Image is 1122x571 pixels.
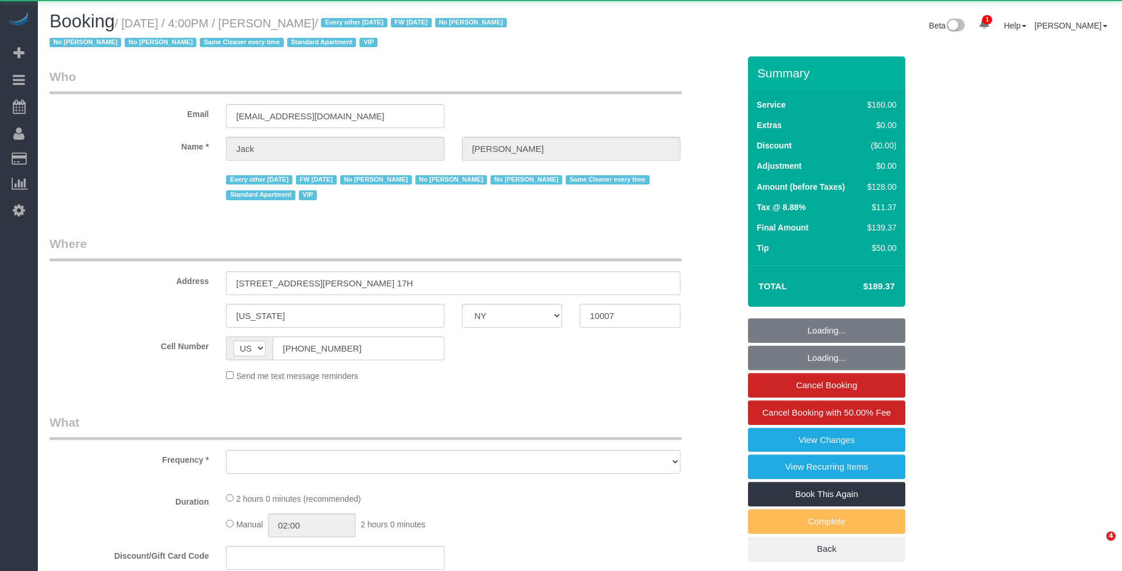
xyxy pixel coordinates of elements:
input: Zip Code [580,304,680,328]
span: 4 [1106,531,1116,541]
h3: Summary [757,66,899,80]
span: VIP [359,38,377,47]
div: $160.00 [863,99,897,111]
span: Same Cleaner every time [200,38,283,47]
a: View Recurring Items [748,455,905,479]
div: $50.00 [863,242,897,254]
span: Standard Apartment [226,190,295,200]
label: Service [757,99,786,111]
span: VIP [299,190,317,200]
label: Address [41,271,217,287]
a: Beta [929,21,965,30]
a: Book This Again [748,482,905,506]
a: View Changes [748,428,905,452]
a: [PERSON_NAME] [1035,21,1107,30]
div: $128.00 [863,181,897,193]
strong: Total [758,281,787,291]
img: Automaid Logo [7,12,30,28]
input: City [226,304,444,328]
span: No [PERSON_NAME] [50,38,121,47]
span: FW [DATE] [296,175,337,185]
div: $11.37 [863,201,897,213]
span: FW [DATE] [391,18,432,27]
span: 2 hours 0 minutes (recommended) [236,494,361,503]
div: ($0.00) [863,140,897,151]
a: 1 [973,12,996,37]
span: No [PERSON_NAME] [491,175,562,185]
span: Cancel Booking with 50.00% Fee [763,407,891,417]
span: No [PERSON_NAME] [125,38,196,47]
label: Email [41,104,217,120]
div: $139.37 [863,222,897,233]
span: Every other [DATE] [321,18,387,27]
h4: $189.37 [828,282,895,292]
span: 1 [982,15,992,24]
span: No [PERSON_NAME] [415,175,487,185]
span: No [PERSON_NAME] [340,175,412,185]
a: Back [748,537,905,561]
label: Amount (before Taxes) [757,181,845,193]
label: Duration [41,492,217,508]
input: Cell Number [273,336,444,360]
img: New interface [945,19,965,34]
label: Final Amount [757,222,809,233]
label: Extras [757,119,782,131]
div: $0.00 [863,160,897,172]
input: First Name [226,137,444,161]
input: Last Name [462,137,680,161]
label: Frequency * [41,450,217,466]
span: Every other [DATE] [226,175,292,185]
span: Manual [236,520,263,529]
label: Name * [41,137,217,152]
legend: Who [50,68,682,94]
legend: What [50,414,682,440]
small: / [DATE] / 4:00PM / [PERSON_NAME] [50,17,510,49]
iframe: Intercom live chat [1082,531,1110,559]
span: Send me text message reminders [236,371,358,381]
a: Cancel Booking [748,373,905,398]
legend: Where [50,235,682,261]
input: Email [226,104,444,128]
span: 2 hours 0 minutes [361,520,425,529]
label: Discount [757,140,792,151]
label: Adjustment [757,160,802,172]
span: Same Cleaner every time [566,175,649,185]
label: Tax @ 8.88% [757,201,806,213]
span: Standard Apartment [287,38,357,47]
label: Cell Number [41,336,217,352]
span: No [PERSON_NAME] [435,18,507,27]
a: Cancel Booking with 50.00% Fee [748,400,905,425]
div: $0.00 [863,119,897,131]
label: Discount/Gift Card Code [41,546,217,562]
a: Help [1004,21,1026,30]
span: Booking [50,11,115,31]
label: Tip [757,242,769,254]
